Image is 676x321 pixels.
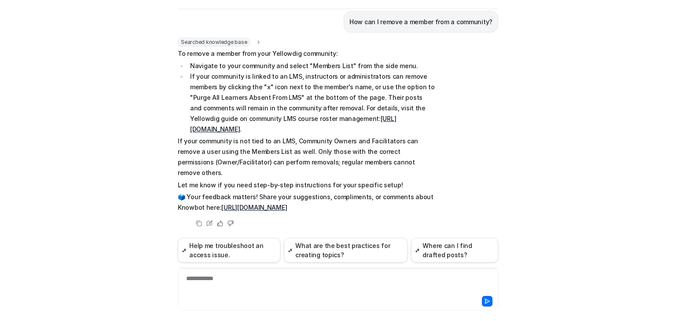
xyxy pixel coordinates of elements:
li: Navigate to your community and select "Members List" from the side menu. [187,61,435,71]
p: 🗳️ Your feedback matters! Share your suggestions, compliments, or comments about Knowbot here: [178,192,435,213]
button: What are the best practices for creating topics? [284,238,408,263]
a: [URL][DOMAIN_NAME] [221,204,287,211]
p: Let me know if you need step-by-step instructions for your specific setup! [178,180,435,190]
p: If your community is not tied to an LMS, Community Owners and Facilitators can remove a user usin... [178,136,435,178]
p: How can I remove a member from a community? [349,17,492,27]
button: Help me troubleshoot an access issue. [178,238,280,263]
li: If your community is linked to an LMS, instructors or administrators can remove members by clicki... [187,71,435,135]
span: Searched knowledge base [178,38,250,47]
button: Where can I find drafted posts? [411,238,498,263]
p: To remove a member from your Yellowdig community: [178,48,435,59]
a: [URL][DOMAIN_NAME] [190,115,396,133]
